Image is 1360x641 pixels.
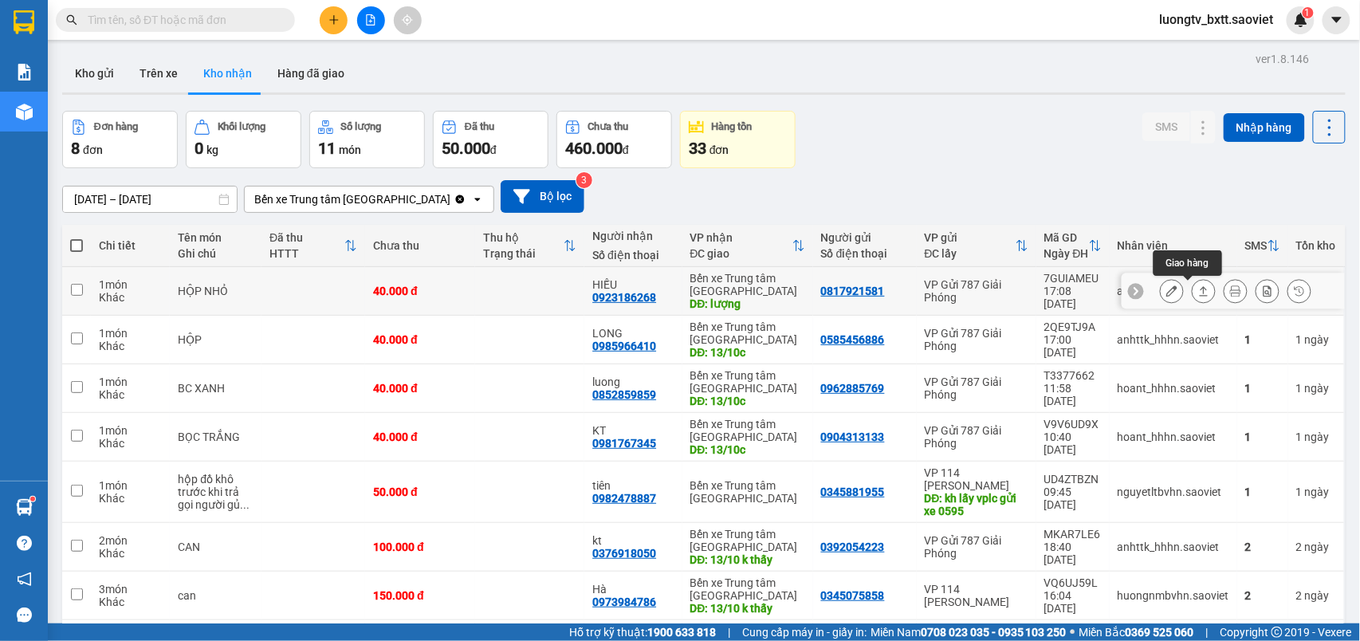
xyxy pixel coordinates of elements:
div: Khác [99,340,162,352]
div: anhttk_hhhn.saoviet [1118,541,1229,553]
div: KT [592,424,674,437]
div: VP Gửi 787 Giải Phóng [925,424,1028,450]
div: hoant_hhhn.saoviet [1118,431,1229,443]
div: kt [592,534,674,547]
div: ĐC giao [690,247,792,260]
span: Hỗ trợ kỹ thuật: [569,623,716,641]
button: Hàng tồn33đơn [680,111,796,168]
span: đ [623,144,629,156]
div: VP 114 [PERSON_NAME] [925,583,1028,608]
div: Bến xe Trung tâm [GEOGRAPHIC_DATA] [690,369,805,395]
span: 33 [689,139,706,158]
div: DĐ: 13/10c [690,443,805,456]
div: 0981767345 [592,437,656,450]
sup: 1 [30,497,35,501]
div: ĐC lấy [925,247,1016,260]
div: UD4ZTBZN [1044,473,1102,486]
div: Hàng tồn [712,121,753,132]
div: HTTT [269,247,344,260]
div: 18:40 [DATE] [1044,541,1102,566]
span: 460.000 [565,139,623,158]
button: Chưa thu460.000đ [556,111,672,168]
span: notification [17,572,32,587]
button: Bộ lọc [501,180,584,213]
div: BC XANH [178,382,254,395]
button: Trên xe [127,54,191,92]
div: 0904313133 [821,431,885,443]
div: LONG [592,327,674,340]
div: 40.000 đ [373,285,467,297]
sup: 3 [576,172,592,188]
div: Tên món [178,231,254,244]
strong: 0369 525 060 [1126,626,1194,639]
span: 11 [318,139,336,158]
div: VP Gửi 787 Giải Phóng [925,534,1028,560]
div: HỘP [178,333,254,346]
span: caret-down [1330,13,1344,27]
span: ngày [1305,486,1330,498]
img: warehouse-icon [16,104,33,120]
span: question-circle [17,536,32,551]
div: DĐ: lượng [690,297,805,310]
th: Toggle SortBy [682,225,813,267]
div: DĐ: 13/10 k thấy [690,602,805,615]
input: Selected Bến xe Trung tâm Lào Cai. [452,191,454,207]
div: Bến xe Trung tâm [GEOGRAPHIC_DATA] [690,418,805,443]
div: SMS [1245,239,1268,252]
div: 0985966410 [592,340,656,352]
div: CAN [178,541,254,553]
div: 2 [1296,589,1336,602]
div: 0345881955 [821,486,885,498]
div: hộp đồ khô [178,473,254,486]
div: DĐ: 13/10 k thấy [690,553,805,566]
button: Hàng đã giao [265,54,357,92]
img: icon-new-feature [1294,13,1308,27]
button: Nhập hàng [1224,113,1305,142]
div: Tồn kho [1296,239,1336,252]
div: huongnmbvhn.saoviet [1118,589,1229,602]
div: 17:08 [DATE] [1044,285,1102,310]
div: Khác [99,437,162,450]
span: | [1206,623,1209,641]
div: 50.000 đ [373,486,467,498]
div: Trạng thái [483,247,564,260]
div: 1 [1296,333,1336,346]
div: VP 114 [PERSON_NAME] [925,466,1028,492]
div: nguyetltbvhn.saoviet [1118,486,1229,498]
div: 2 món [99,534,162,547]
div: Chưa thu [588,121,629,132]
span: message [17,608,32,623]
div: can [178,589,254,602]
div: BỌC TRẮNG [178,431,254,443]
div: 1 [1245,486,1280,498]
div: Khác [99,388,162,401]
span: 0 [195,139,203,158]
div: trước khi trả gọi người gủi gúp [178,486,254,511]
div: 1 [1296,486,1336,498]
div: 1 [1296,431,1336,443]
img: warehouse-icon [16,499,33,516]
div: 1 [1245,382,1280,395]
span: file-add [365,14,376,26]
div: 1 món [99,376,162,388]
div: 11:58 [DATE] [1044,382,1102,407]
div: Khác [99,291,162,304]
span: ngày [1305,431,1330,443]
div: 40.000 đ [373,333,467,346]
span: | [728,623,730,641]
div: 1 [1245,431,1280,443]
div: Người gửi [821,231,909,244]
div: 40.000 đ [373,382,467,395]
div: 17:00 [DATE] [1044,333,1102,359]
svg: Clear value [454,193,466,206]
span: search [66,14,77,26]
div: 0982478887 [592,492,656,505]
div: luong [592,376,674,388]
div: VP Gửi 787 Giải Phóng [925,327,1028,352]
div: Nhân viên [1118,239,1229,252]
span: ngày [1305,333,1330,346]
img: solution-icon [16,64,33,81]
div: Bến xe Trung tâm [GEOGRAPHIC_DATA] [254,191,450,207]
div: Chi tiết [99,239,162,252]
span: luongtv_bxtt.saoviet [1147,10,1287,29]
